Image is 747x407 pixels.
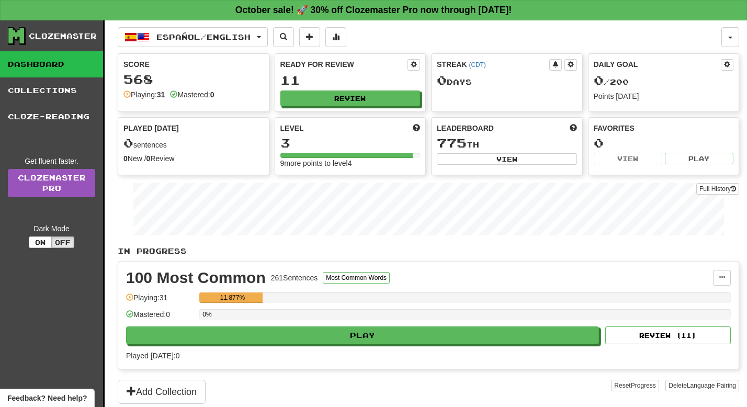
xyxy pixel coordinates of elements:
span: 0 [437,73,447,87]
div: Clozemaster [29,31,97,41]
div: Favorites [594,123,734,133]
div: 11 [280,74,421,87]
div: 0 [594,137,734,150]
div: Score [123,59,264,70]
div: Dark Mode [8,223,95,234]
a: (CDT) [469,61,485,69]
div: Ready for Review [280,59,408,70]
strong: 0 [146,154,151,163]
div: 100 Most Common [126,270,266,286]
button: Off [51,236,74,248]
span: Español / English [156,32,251,41]
div: 568 [123,73,264,86]
span: Leaderboard [437,123,494,133]
button: Full History [696,183,739,195]
button: ResetProgress [611,380,659,391]
div: Daily Goal [594,59,721,71]
span: Score more points to level up [413,123,420,133]
button: More stats [325,27,346,47]
div: New / Review [123,153,264,164]
span: Progress [631,382,656,389]
div: Mastered: 0 [126,309,194,326]
span: 0 [594,73,604,87]
button: Search sentences [273,27,294,47]
span: / 200 [594,77,629,86]
button: View [594,153,662,164]
div: Playing: 31 [126,292,194,310]
span: Level [280,123,304,133]
span: Played [DATE] [123,123,179,133]
button: Review [280,91,421,106]
div: 11.877% [202,292,262,303]
button: Most Common Words [323,272,390,284]
strong: October sale! 🚀 30% off Clozemaster Pro now through [DATE]! [235,5,512,15]
strong: 31 [157,91,165,99]
span: 0 [123,135,133,150]
span: Played [DATE]: 0 [126,352,179,360]
button: Review (11) [605,326,731,344]
div: 261 Sentences [271,273,318,283]
div: Streak [437,59,549,70]
button: On [29,236,52,248]
div: Mastered: [170,89,214,100]
div: 3 [280,137,421,150]
button: Add Collection [118,380,206,404]
button: Play [665,153,733,164]
div: 9 more points to level 4 [280,158,421,168]
div: Playing: [123,89,165,100]
div: Get fluent faster. [8,156,95,166]
button: Add sentence to collection [299,27,320,47]
strong: 0 [210,91,214,99]
div: Day s [437,74,577,87]
div: th [437,137,577,150]
span: 775 [437,135,467,150]
button: Español/English [118,27,268,47]
p: In Progress [118,246,739,256]
div: sentences [123,137,264,150]
button: View [437,153,577,165]
div: Points [DATE] [594,91,734,101]
button: Play [126,326,599,344]
button: DeleteLanguage Pairing [665,380,739,391]
span: Language Pairing [687,382,736,389]
span: This week in points, UTC [570,123,577,133]
span: Open feedback widget [7,393,87,403]
a: ClozemasterPro [8,169,95,197]
strong: 0 [123,154,128,163]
